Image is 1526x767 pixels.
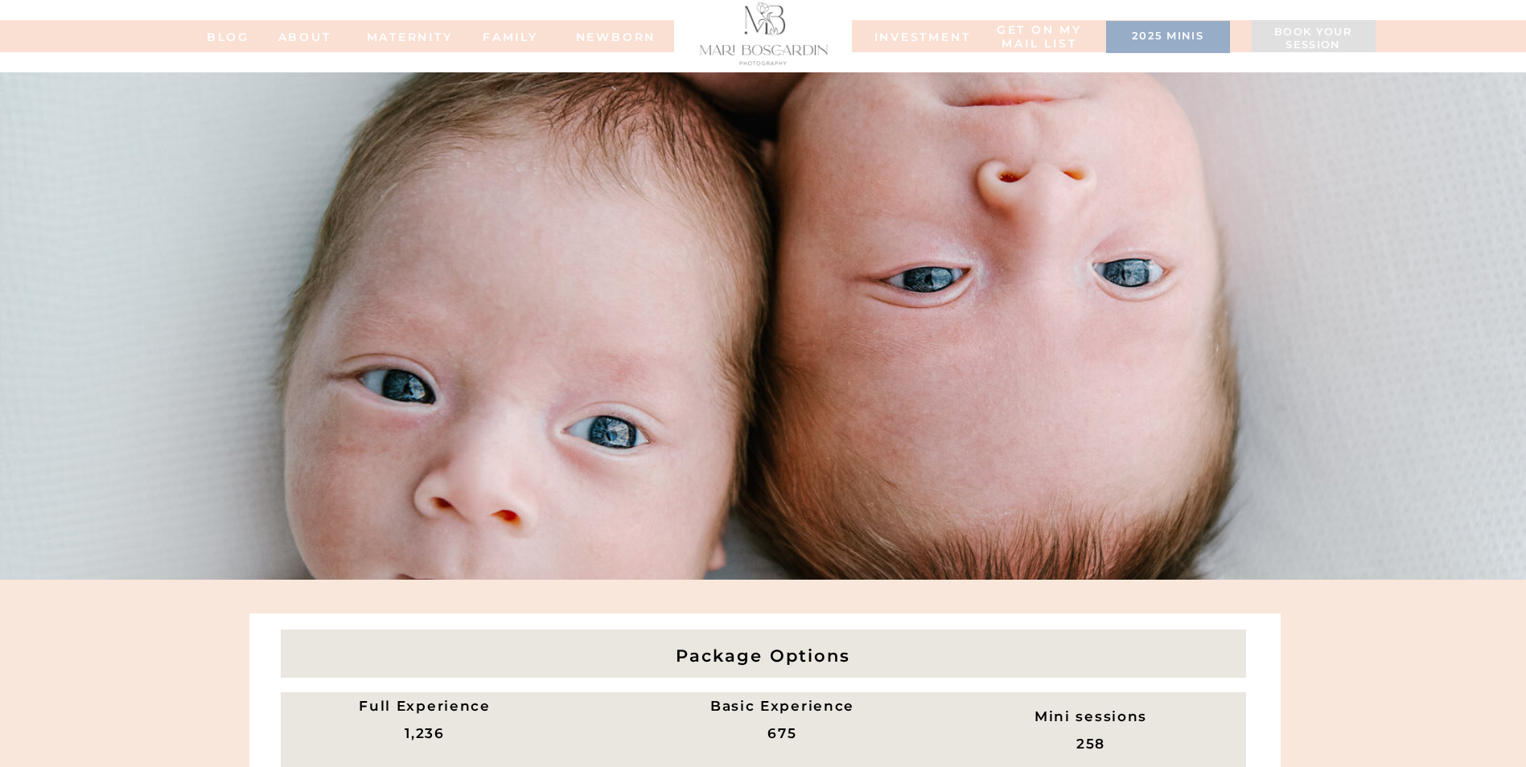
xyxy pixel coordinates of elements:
a: BLOG [196,31,261,42]
a: FAMILy [479,31,543,42]
a: Get on my MAIL list [994,23,1085,51]
a: ABOUT [261,31,349,42]
a: Book your session [1260,26,1368,53]
a: NEWBORN [570,31,662,42]
h2: Package Options [281,639,1246,678]
a: 2025 minis [1114,30,1222,46]
a: INVESTMENT [874,31,955,42]
a: MATERNITY [367,31,431,42]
